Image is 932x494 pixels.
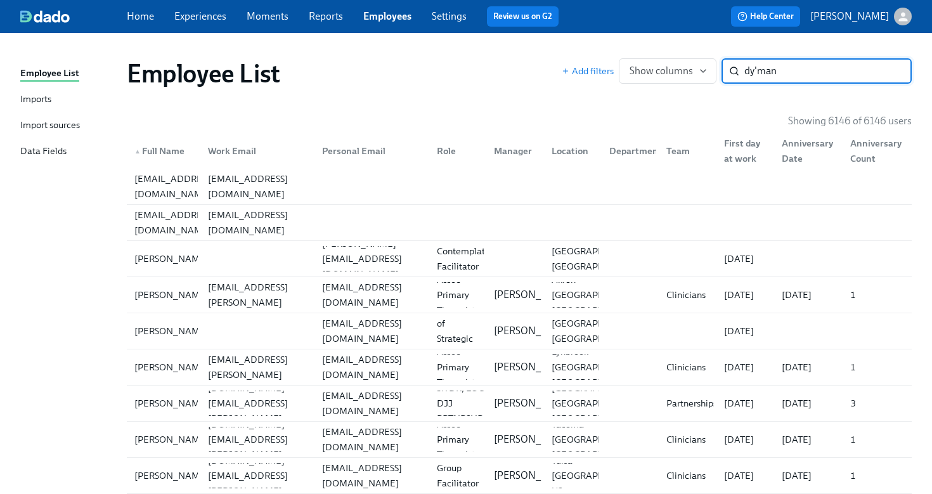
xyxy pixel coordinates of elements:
div: [DATE] [777,396,841,411]
h1: Employee List [127,58,280,89]
div: [GEOGRAPHIC_DATA], [GEOGRAPHIC_DATA] [547,316,652,346]
div: [DATE] [777,360,841,375]
div: Contemplative Facilitator [432,244,502,274]
a: [PERSON_NAME][PERSON_NAME][DOMAIN_NAME][EMAIL_ADDRESS][PERSON_NAME][DOMAIN_NAME][EMAIL_ADDRESS][D... [127,386,912,422]
div: Personal Email [317,143,427,159]
div: Work Email [203,143,313,159]
div: [DATE] [777,468,841,483]
div: Clinicians [661,287,714,302]
div: Department [599,138,657,164]
div: [PERSON_NAME] [129,468,214,483]
button: Add filters [562,65,614,77]
img: dado [20,10,70,23]
div: Anniversary Count [845,136,909,166]
div: Lynbrook [GEOGRAPHIC_DATA] [GEOGRAPHIC_DATA] [547,344,650,390]
button: Help Center [731,6,800,27]
div: Assoc Primary Therapist [432,344,484,390]
div: [EMAIL_ADDRESS][DOMAIN_NAME] [317,460,427,491]
div: 1 [845,287,909,302]
div: Work Email [198,138,313,164]
div: [PERSON_NAME] [129,323,214,339]
p: [PERSON_NAME] [494,469,573,483]
a: Experiences [174,10,226,22]
div: Employee List [20,66,79,82]
button: Review us on G2 [487,6,559,27]
div: [PERSON_NAME][EMAIL_ADDRESS][DOMAIN_NAME] [317,236,427,282]
p: [PERSON_NAME] [494,432,573,446]
a: Employee List [20,66,117,82]
div: [PERSON_NAME][EMAIL_ADDRESS][PERSON_NAME][DOMAIN_NAME] [203,337,313,398]
a: [PERSON_NAME][EMAIL_ADDRESS][DOMAIN_NAME]Director of Strategic Accounts[PERSON_NAME][GEOGRAPHIC_D... [127,313,912,349]
a: Reports [309,10,343,22]
a: [PERSON_NAME][PERSON_NAME][EMAIL_ADDRESS][PERSON_NAME][DOMAIN_NAME][EMAIL_ADDRESS][DOMAIN_NAME]As... [127,277,912,313]
div: [PERSON_NAME] [129,251,214,266]
div: Assoc Primary Therapist [432,417,484,462]
div: Department [604,143,667,159]
div: [PERSON_NAME][DOMAIN_NAME][EMAIL_ADDRESS][PERSON_NAME][DOMAIN_NAME] [203,401,313,478]
div: [DATE] [777,432,841,447]
div: [EMAIL_ADDRESS][DOMAIN_NAME] [317,316,427,346]
p: [PERSON_NAME] [494,324,573,338]
a: Employees [363,10,411,22]
div: [EMAIL_ADDRESS][DOMAIN_NAME] [317,388,427,419]
p: [PERSON_NAME] [810,10,889,23]
div: [GEOGRAPHIC_DATA], [GEOGRAPHIC_DATA] [547,244,652,274]
span: ▲ [134,148,141,155]
a: [EMAIL_ADDRESS][DOMAIN_NAME][EMAIL_ADDRESS][DOMAIN_NAME] [127,169,912,205]
div: [PERSON_NAME] [129,287,214,302]
div: [PERSON_NAME][EMAIL_ADDRESS][PERSON_NAME][DOMAIN_NAME] [203,264,313,325]
div: First day at work [719,136,772,166]
div: [DATE] [719,396,772,411]
a: [EMAIL_ADDRESS][DOMAIN_NAME][EMAIL_ADDRESS][DOMAIN_NAME] [127,205,912,241]
p: [PERSON_NAME] [494,360,573,374]
div: [PERSON_NAME] [129,432,214,447]
div: [EMAIL_ADDRESS][DOMAIN_NAME] [129,207,219,238]
span: Show columns [630,65,706,77]
div: [DATE] [719,251,772,266]
div: [PERSON_NAME][PERSON_NAME][EMAIL_ADDRESS][PERSON_NAME][DOMAIN_NAME][EMAIL_ADDRESS][DOMAIN_NAME]As... [127,349,912,385]
div: Manager [489,143,541,159]
div: Group Facilitator [432,460,484,491]
div: [EMAIL_ADDRESS][DOMAIN_NAME][EMAIL_ADDRESS][DOMAIN_NAME] [127,169,912,204]
div: [EMAIL_ADDRESS][DOMAIN_NAME][EMAIL_ADDRESS][DOMAIN_NAME] [127,205,912,240]
div: [PERSON_NAME][DOMAIN_NAME][EMAIL_ADDRESS][PERSON_NAME][DOMAIN_NAME] [203,365,313,441]
div: [EMAIL_ADDRESS][DOMAIN_NAME] [317,424,427,455]
span: Help Center [737,10,794,23]
a: Import sources [20,118,117,134]
div: Clinicians [661,432,714,447]
div: Tacoma [GEOGRAPHIC_DATA] [GEOGRAPHIC_DATA] [547,417,650,462]
div: [PERSON_NAME][PERSON_NAME][DOMAIN_NAME][EMAIL_ADDRESS][PERSON_NAME][DOMAIN_NAME][EMAIL_ADDRESS][D... [127,422,912,457]
div: [DATE] [719,432,772,447]
input: Search by name [744,58,912,84]
div: Director of Strategic Accounts [432,301,484,361]
div: [EMAIL_ADDRESS][DOMAIN_NAME] [203,207,313,238]
div: [DATE] [777,287,841,302]
div: [DATE] [719,468,772,483]
div: Location [547,143,599,159]
div: Imports [20,92,51,108]
div: Personal Email [312,138,427,164]
div: 1 [845,432,909,447]
div: Akron [GEOGRAPHIC_DATA] [GEOGRAPHIC_DATA] [547,272,650,318]
a: Settings [432,10,467,22]
div: Import sources [20,118,80,134]
div: Anniversary Date [777,136,841,166]
a: [PERSON_NAME][PERSON_NAME][EMAIL_ADDRESS][PERSON_NAME][DOMAIN_NAME][EMAIL_ADDRESS][DOMAIN_NAME]As... [127,349,912,386]
div: 1 [845,468,909,483]
div: ▲Full Name [129,138,198,164]
div: [EMAIL_ADDRESS][DOMAIN_NAME] [317,352,427,382]
p: Showing 6146 of 6146 users [788,114,912,128]
div: SR DR, Ed & DJJ PRTNRSHPS [432,380,493,426]
div: [DATE] [719,360,772,375]
div: 3 [845,396,909,411]
div: 1 [845,360,909,375]
div: Role [427,138,484,164]
a: Home [127,10,154,22]
div: Clinicians [661,468,714,483]
div: Full Name [129,143,198,159]
div: Data Fields [20,144,67,160]
div: First day at work [714,138,772,164]
div: [EMAIL_ADDRESS][DOMAIN_NAME] [203,171,313,202]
